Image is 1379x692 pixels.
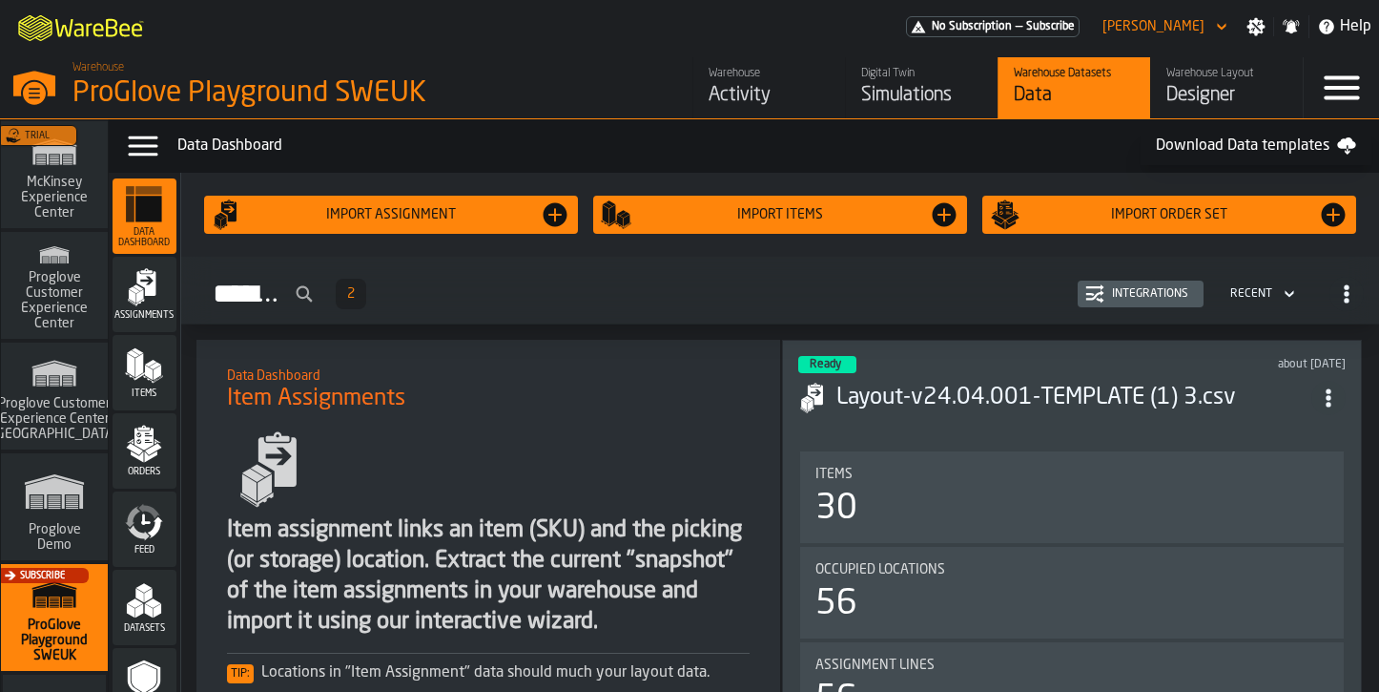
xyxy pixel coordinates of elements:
li: menu Items [113,335,176,411]
a: link-to-/wh/i/3029b44a-deb1-4df6-9711-67e1c2cc458a/feed/ [692,57,845,118]
span: Subscribe [1026,20,1075,33]
div: Integrations [1104,287,1196,301]
div: status-3 2 [798,356,856,373]
button: button-Import assignment [204,196,578,234]
div: Menu Subscription [906,16,1080,37]
span: Items [113,388,176,399]
button: button-Integrations [1078,281,1204,307]
a: link-to-/wh/i/e36b03eb-bea5-40ab-83a2-6422b9ded721/simulations [1,453,108,564]
li: menu Feed [113,492,176,568]
div: Warehouse Layout [1166,67,1287,80]
a: link-to-/wh/i/3029b44a-deb1-4df6-9711-67e1c2cc458a/designer [1150,57,1303,118]
div: Warehouse Datasets [1014,67,1135,80]
div: Title [815,467,1328,482]
div: 56 [815,585,857,623]
a: link-to-/wh/i/3029b44a-deb1-4df6-9711-67e1c2cc458a/data [998,57,1150,118]
label: button-toggle-Notifications [1274,17,1308,36]
span: Assignments [113,310,176,321]
div: Data [1014,82,1135,109]
button: button-Import Order Set [982,196,1356,234]
div: Simulations [861,82,982,109]
span: 2 [347,287,355,301]
div: Data Dashboard [177,135,1141,157]
span: Datasets [113,623,176,634]
div: Locations in "Item Assignment" data should much your layout data. [227,661,750,684]
div: Warehouse [709,67,830,80]
div: Import Order Set [1020,207,1318,222]
a: link-to-/wh/i/b725f59e-a7b8-4257-9acf-85a504d5909c/simulations [1,343,108,453]
span: Trial [25,131,50,141]
span: Warehouse [72,61,124,74]
span: Feed [113,545,176,556]
label: button-toggle-Help [1309,15,1379,38]
a: link-to-/wh/i/ad8a128b-0962-41b6-b9c5-f48cc7973f93/simulations [1,232,108,343]
a: link-to-/wh/i/99265d59-bd42-4a33-a5fd-483dee362034/simulations [1,121,108,232]
li: menu Datasets [113,570,176,646]
div: Activity [709,82,830,109]
div: Title [815,562,1328,577]
div: DropdownMenuValue-Joe Ramos [1095,15,1231,38]
div: Title [815,658,1328,673]
a: link-to-/wh/i/3029b44a-deb1-4df6-9711-67e1c2cc458a/simulations [1,564,108,675]
span: Assignment lines [815,658,935,673]
span: Subscribe [20,571,65,581]
div: DropdownMenuValue-4 [1230,287,1272,301]
div: ProGlove Playground SWEUK [72,76,587,111]
span: Items [815,467,853,482]
span: Help [1340,15,1371,38]
div: Updated: 7/1/2025, 9:45:52 AM Created: 7/1/2025, 9:45:47 AM [1102,358,1346,371]
label: button-toggle-Menu [1304,57,1379,118]
div: DropdownMenuValue-4 [1223,283,1299,305]
h2: button-Assignments [181,257,1379,325]
span: — [1016,20,1022,33]
span: Tip: [227,664,254,683]
a: link-to-/wh/i/3029b44a-deb1-4df6-9711-67e1c2cc458a/pricing/ [906,16,1080,37]
span: Data Dashboard [113,227,176,248]
span: Proglove Demo [9,522,100,553]
h2: Sub Title [227,365,750,384]
div: DropdownMenuValue-Joe Ramos [1102,19,1204,34]
button: button-Import Items [593,196,967,234]
div: stat-Items [800,451,1344,543]
li: menu Assignments [113,257,176,333]
div: 30 [815,490,857,528]
div: Digital Twin [861,67,982,80]
span: Orders [113,467,176,477]
span: Item Assignments [227,384,405,414]
div: ButtonLoadMore-Load More-Prev-First-Last [328,279,374,309]
div: Designer [1166,82,1287,109]
h3: Layout-v24.04.001-TEMPLATE (1) 3.csv [836,383,1311,413]
span: Proglove Customer Experience Center [9,270,100,331]
li: menu Orders [113,413,176,490]
li: menu Data Dashboard [113,178,176,255]
label: button-toggle-Settings [1239,17,1273,36]
a: link-to-/wh/i/3029b44a-deb1-4df6-9711-67e1c2cc458a/simulations [845,57,998,118]
span: Occupied Locations [815,562,945,577]
div: stat-Occupied Locations [800,547,1344,639]
div: title-Item Assignments [212,355,765,424]
div: Import assignment [242,207,540,222]
label: button-toggle-Data Menu [116,127,170,165]
span: Ready [810,359,841,370]
div: Item assignment links an item (SKU) and the picking (or storage) location. Extract the current "s... [227,515,750,638]
a: Download Data templates [1141,127,1371,165]
span: No Subscription [932,20,1012,33]
div: Import Items [631,207,929,222]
